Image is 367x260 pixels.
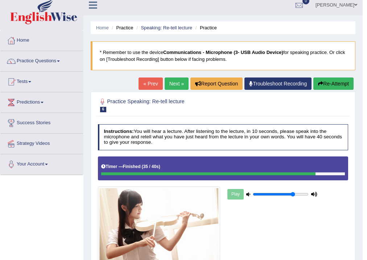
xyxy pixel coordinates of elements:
[163,50,283,55] b: Communications - Microphone (3- USB Audio Device)
[104,129,133,134] b: Instructions:
[110,24,133,31] li: Practice
[165,77,189,90] a: Next »
[141,25,192,30] a: Speaking: Re-tell lecture
[0,154,83,172] a: Your Account
[91,41,355,70] blockquote: * Remember to use the device for speaking practice. Or click on [Troubleshoot Recording] button b...
[100,107,107,112] span: 6
[143,164,159,169] b: 35 / 40s
[159,164,160,169] b: )
[313,77,354,90] button: Re-Attempt
[96,25,109,30] a: Home
[139,77,162,90] a: « Prev
[98,97,253,112] h2: Practice Speaking: Re-tell lecture
[98,124,349,150] h4: You will hear a lecture. After listening to the lecture, in 10 seconds, please speak into the mic...
[101,164,160,169] h5: Timer —
[244,77,312,90] a: Troubleshoot Recording
[0,51,83,69] a: Practice Questions
[0,72,83,90] a: Tests
[0,92,83,110] a: Predictions
[123,164,141,169] b: Finished
[194,24,217,31] li: Practice
[0,113,83,131] a: Success Stories
[0,30,83,49] a: Home
[0,134,83,152] a: Strategy Videos
[190,77,243,90] button: Report Question
[142,164,143,169] b: (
